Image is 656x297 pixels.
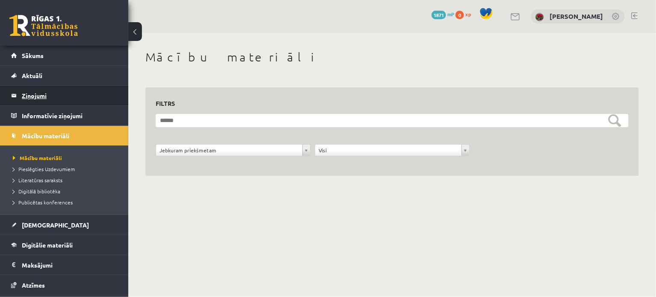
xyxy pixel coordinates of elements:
[13,166,75,172] span: Pieslēgties Uzdevumiem
[13,187,120,195] a: Digitālā bibliotēka
[11,106,118,125] a: Informatīvie ziņojumi
[431,11,454,17] a: 1871 mP
[13,188,60,195] span: Digitālā bibliotēka
[9,15,78,36] a: Rīgas 1. Tālmācības vidusskola
[455,11,464,19] span: 0
[11,86,118,105] a: Ziņojumi
[22,241,73,249] span: Digitālie materiāli
[22,86,118,105] legend: Ziņojumi
[13,199,73,206] span: Publicētas konferences
[11,215,118,235] a: [DEMOGRAPHIC_DATA]
[11,46,118,65] a: Sākums
[550,12,603,20] a: [PERSON_NAME]
[431,11,446,19] span: 1871
[455,11,475,17] a: 0 xp
[11,66,118,85] a: Aktuāli
[22,221,89,229] span: [DEMOGRAPHIC_DATA]
[11,275,118,295] a: Atzīmes
[22,52,44,59] span: Sākums
[11,235,118,255] a: Digitālie materiāli
[13,165,120,173] a: Pieslēgties Uzdevumiem
[447,11,454,17] span: mP
[22,106,118,125] legend: Informatīvie ziņojumi
[156,145,310,156] a: Jebkuram priekšmetam
[319,145,458,156] span: Visi
[145,50,639,64] h1: Mācību materiāli
[11,255,118,275] a: Maksājumi
[11,126,118,146] a: Mācību materiāli
[13,177,62,183] span: Literatūras saraksts
[465,11,471,17] span: xp
[160,145,299,156] span: Jebkuram priekšmetam
[13,176,120,184] a: Literatūras saraksts
[315,145,469,156] a: Visi
[13,154,120,162] a: Mācību materiāli
[22,255,118,275] legend: Maksājumi
[535,13,544,21] img: Tīna Šneidere
[22,281,45,289] span: Atzīmes
[22,132,69,140] span: Mācību materiāli
[22,72,42,79] span: Aktuāli
[13,198,120,206] a: Publicētas konferences
[13,154,62,161] span: Mācību materiāli
[156,98,618,109] h3: Filtrs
